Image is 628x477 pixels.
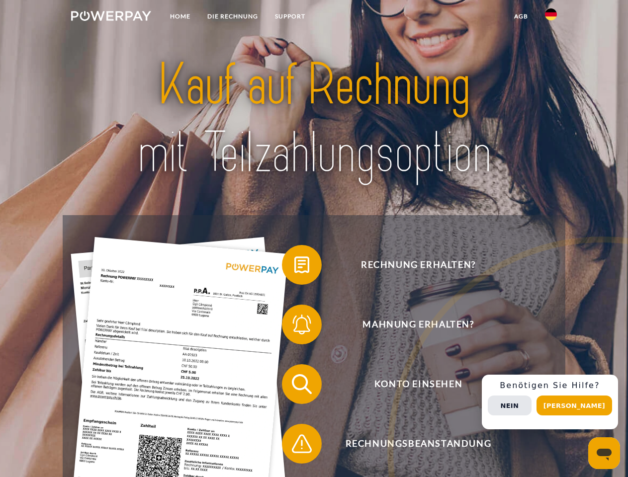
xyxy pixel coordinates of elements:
img: qb_warning.svg [289,431,314,456]
button: Mahnung erhalten? [282,305,540,344]
span: Rechnungsbeanstandung [296,424,540,464]
button: Rechnungsbeanstandung [282,424,540,464]
img: qb_search.svg [289,372,314,397]
a: agb [506,7,537,25]
img: qb_bill.svg [289,252,314,277]
span: Mahnung erhalten? [296,305,540,344]
span: Konto einsehen [296,364,540,404]
button: [PERSON_NAME] [537,396,612,415]
a: SUPPORT [267,7,314,25]
img: de [545,8,557,20]
button: Rechnung erhalten? [282,245,540,285]
div: Schnellhilfe [482,375,618,429]
button: Nein [488,396,532,415]
iframe: Schaltfläche zum Öffnen des Messaging-Fensters [588,437,620,469]
h3: Benötigen Sie Hilfe? [488,381,612,391]
span: Rechnung erhalten? [296,245,540,285]
img: qb_bell.svg [289,312,314,337]
a: Home [162,7,199,25]
img: title-powerpay_de.svg [95,48,533,190]
img: logo-powerpay-white.svg [71,11,151,21]
button: Konto einsehen [282,364,540,404]
a: DIE RECHNUNG [199,7,267,25]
